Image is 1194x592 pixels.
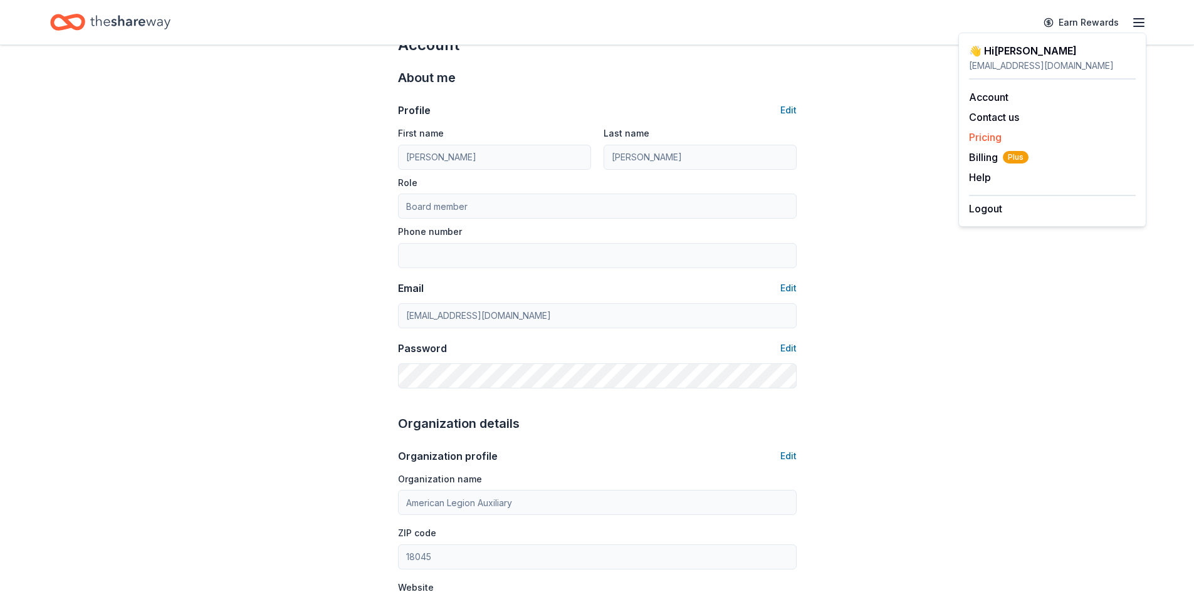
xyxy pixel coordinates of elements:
input: 12345 (U.S. only) [398,544,797,569]
a: Earn Rewards [1036,11,1126,34]
button: Contact us [969,110,1019,125]
div: [EMAIL_ADDRESS][DOMAIN_NAME] [969,58,1136,73]
button: Help [969,170,991,185]
a: Home [50,8,170,37]
label: Last name [604,127,649,140]
div: Password [398,341,447,356]
label: Organization name [398,473,482,486]
div: Email [398,281,424,296]
div: Account [398,35,797,55]
button: Edit [780,449,797,464]
a: Pricing [969,131,1002,143]
span: Plus [1003,151,1029,164]
button: Edit [780,103,797,118]
label: ZIP code [398,527,436,539]
div: Profile [398,103,431,118]
div: About me [398,68,797,88]
label: First name [398,127,444,140]
label: Phone number [398,226,462,238]
button: Edit [780,281,797,296]
label: Role [398,177,417,189]
button: Edit [780,341,797,356]
button: BillingPlus [969,150,1029,165]
span: Billing [969,150,1029,165]
a: Account [969,91,1008,103]
div: 👋 Hi [PERSON_NAME] [969,43,1136,58]
div: Organization profile [398,449,498,464]
div: Organization details [398,413,797,434]
button: Logout [969,201,1002,216]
